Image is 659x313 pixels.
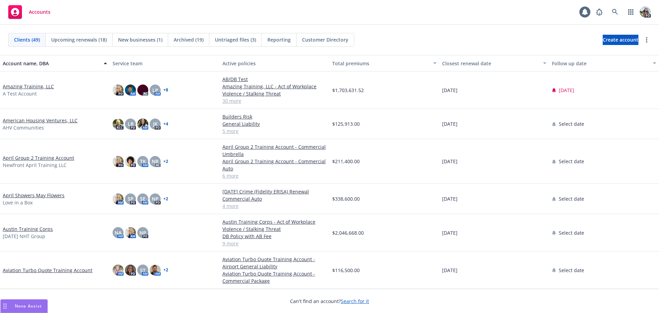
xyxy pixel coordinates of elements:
img: photo [640,7,651,18]
span: $125,913.00 [332,120,360,127]
span: [DATE] [442,158,458,165]
a: Aviation Turbo Quote Training Account - Commercial Package [222,270,327,284]
a: 6 more [222,172,327,179]
img: photo [113,156,124,167]
a: Aviation Turbo Quote Training Account [3,267,92,274]
span: NA [115,229,122,236]
span: Love in a Box [3,199,33,206]
span: $2,046,668.00 [332,229,364,236]
span: [DATE] [442,87,458,94]
span: SE [140,195,146,202]
img: photo [125,156,136,167]
a: April Showers May Flowers [3,192,65,199]
span: [DATE] NHT Group [3,233,45,240]
a: more [643,36,651,44]
a: Amazing Training, LLC [3,83,54,90]
a: General Liability [222,120,327,127]
span: NP [152,195,159,202]
a: 4 more [222,202,327,210]
span: NR [152,158,159,165]
span: Select date [559,267,584,274]
span: Select date [559,195,584,202]
button: Total premiums [329,55,439,71]
span: Select date [559,229,584,236]
a: April Group 2 Training Account - Commercial Umbrella [222,143,327,158]
img: photo [113,193,124,204]
img: photo [137,85,148,96]
a: American Housing Ventures, LLC [3,117,78,124]
a: + 4 [163,122,168,126]
a: [DATE] Crime (Fidelity ERISA) Renewal [222,188,327,195]
div: Drag to move [1,300,9,313]
span: Upcoming renewals (18) [51,36,107,43]
a: 5 more [222,127,327,135]
img: photo [150,265,161,276]
img: photo [113,265,124,276]
a: Austin Training Corps [3,225,53,233]
span: Newfront April Training LLC [3,161,67,169]
a: Commercial Auto [222,195,327,202]
span: [DATE] [442,229,458,236]
img: photo [125,227,136,238]
span: AHV Communities [3,124,44,131]
span: $211,400.00 [332,158,360,165]
img: photo [125,85,136,96]
div: Closest renewal date [442,60,539,67]
span: [DATE] [442,267,458,274]
span: Accounts [29,9,50,15]
span: $1,703,631.52 [332,87,364,94]
span: TK [140,158,146,165]
a: Switch app [624,5,638,19]
a: April Group 2 Training Account - Commercial Auto [222,158,327,172]
a: + 2 [163,159,168,164]
span: SP [128,195,134,202]
span: Archived (19) [174,36,204,43]
span: Select date [559,158,584,165]
img: photo [125,265,136,276]
span: [DATE] [442,120,458,127]
div: Follow up date [552,60,649,67]
span: [DATE] [442,195,458,202]
a: + 2 [163,268,168,272]
a: April Group 2 Training Account [3,154,74,161]
a: + 2 [163,197,168,201]
span: Clients (49) [14,36,40,43]
button: Service team [110,55,220,71]
a: DB Policy with AB Fee [222,233,327,240]
span: LP [152,87,158,94]
span: $116,500.00 [332,267,360,274]
a: Search for it [341,298,369,304]
button: Follow up date [549,55,659,71]
span: JK [153,120,158,127]
span: Nova Assist [15,303,42,309]
span: ST [140,267,146,274]
div: Total premiums [332,60,429,67]
a: + 8 [163,88,168,92]
span: A Test Account [3,90,37,97]
button: Nova Assist [0,299,48,313]
img: photo [113,119,124,130]
span: Create account [603,33,638,46]
a: Austin Training Corps - Act of Workplace Violence / Stalking Threat [222,218,327,233]
a: Aviation Turbo Quote Training Account - Airport General Liability [222,256,327,270]
a: 30 more [222,97,327,104]
span: Untriaged files (3) [215,36,256,43]
a: 9 more [222,240,327,247]
span: Select date [559,120,584,127]
div: Service team [113,60,217,67]
span: $338,600.00 [332,195,360,202]
a: AB/DB Test [222,76,327,83]
span: New businesses (1) [118,36,162,43]
button: Active policies [220,55,329,71]
span: LB [128,120,134,127]
span: Can't find an account? [290,298,369,305]
span: Customer Directory [302,36,348,43]
div: Account name, DBA [3,60,100,67]
a: Amazing Training, LLC - Act of Workplace Violence / Stalking Threat [222,83,327,97]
